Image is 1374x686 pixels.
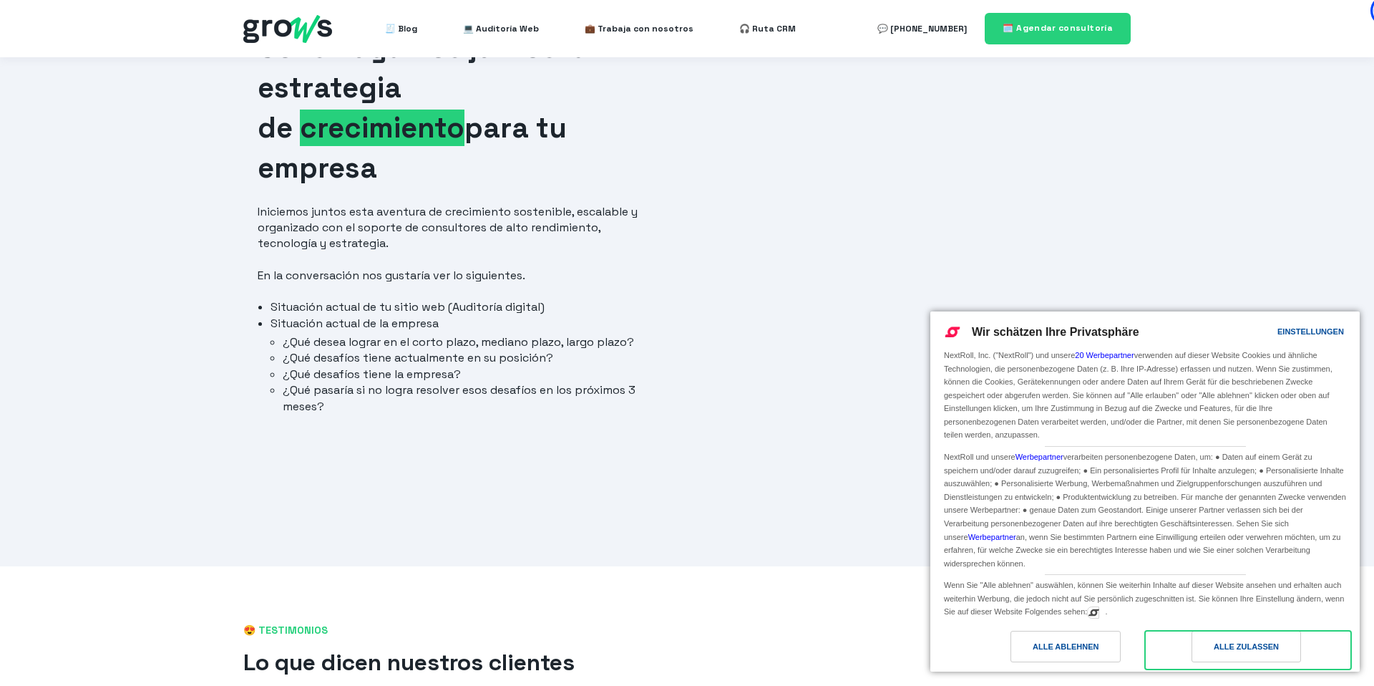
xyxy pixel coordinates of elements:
a: 💬 [PHONE_NUMBER] [877,14,967,43]
li: ¿Qué desafíos tiene actualmente en su posición? [283,350,661,366]
span: 🗓️ Agendar consultoría [1003,22,1113,34]
p: En la conversación nos gustaría ver lo siguientes. [258,268,661,284]
a: Werbepartner [968,533,1016,541]
li: ¿Qué desea lograr en el corto plazo, mediano plazo, largo plazo? [283,334,661,350]
div: Einstellungen [1277,324,1344,339]
a: 20 Werbepartner [1075,351,1134,359]
a: Werbepartner [1015,453,1063,461]
div: NextRoll, Inc. ("NextRoll") und unsere verwenden auf dieser Website Cookies und ähnliche Technolo... [941,347,1349,443]
a: 🧾 Blog [385,14,417,43]
a: 🗓️ Agendar consultoría [985,13,1131,44]
div: Wenn Sie "Alle ablehnen" auswählen, können Sie weiterhin Inhalte auf dieser Website ansehen und e... [941,575,1349,620]
p: Iniciemos juntos esta aventura de crecimiento sostenible, escalable y organizado con el soporte d... [258,204,661,251]
span: Wir schätzen Ihre Privatsphäre [972,326,1139,338]
li: Situación actual de la empresa [271,316,662,415]
a: Einstellungen [1252,320,1287,347]
div: NextRoll und unsere verarbeiten personenbezogene Daten, um: ● Daten auf einem Gerät zu speichern ... [941,447,1349,571]
li: Situación actual de tu sitio web (Auditoría digital) [271,299,662,315]
a: 💼 Trabaja con nosotros [585,14,693,43]
h2: Lo que dicen nuestros clientes [243,647,1131,679]
img: grows - hubspot [243,15,332,43]
a: 🎧 Ruta CRM [739,14,796,43]
div: Alle zulassen [1214,639,1279,654]
a: Alle zulassen [1145,631,1351,670]
li: ¿Qué pasaría si no logra resolver esos desafíos en los próximos 3 meses? [283,382,661,415]
span: 😍 TESTIMONIOS [243,624,1131,638]
a: Alle ablehnen [939,631,1145,670]
div: Alle ablehnen [1033,639,1098,654]
h1: Construyamos juntos la estrategia de para tu empresa [258,28,661,188]
a: 💻 Auditoría Web [463,14,539,43]
li: ¿Qué desafíos tiene la empresa? [283,367,661,382]
span: crecimiento [300,110,464,146]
